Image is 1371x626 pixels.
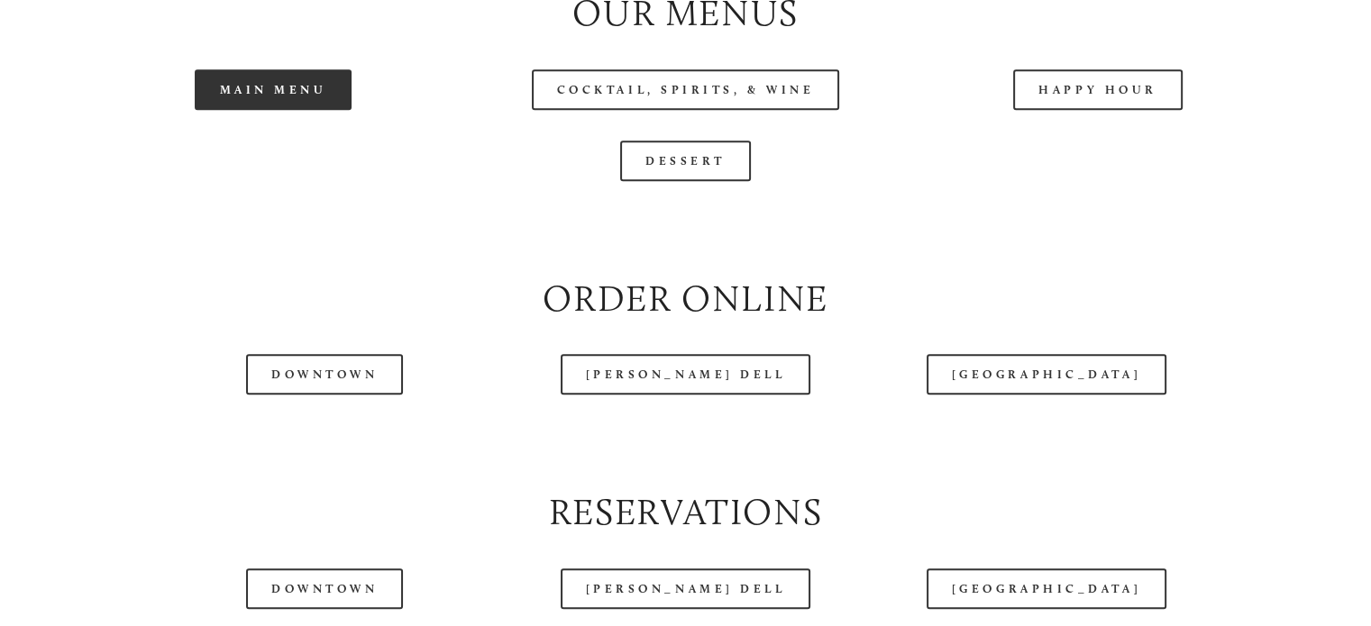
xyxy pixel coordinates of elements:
a: [PERSON_NAME] Dell [561,568,811,609]
a: Downtown [246,568,403,609]
a: Downtown [246,354,403,395]
a: [PERSON_NAME] Dell [561,354,811,395]
a: Dessert [620,141,751,181]
a: [GEOGRAPHIC_DATA] [927,568,1166,609]
h2: Reservations [82,486,1289,538]
a: [GEOGRAPHIC_DATA] [927,354,1166,395]
h2: Order Online [82,273,1289,324]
